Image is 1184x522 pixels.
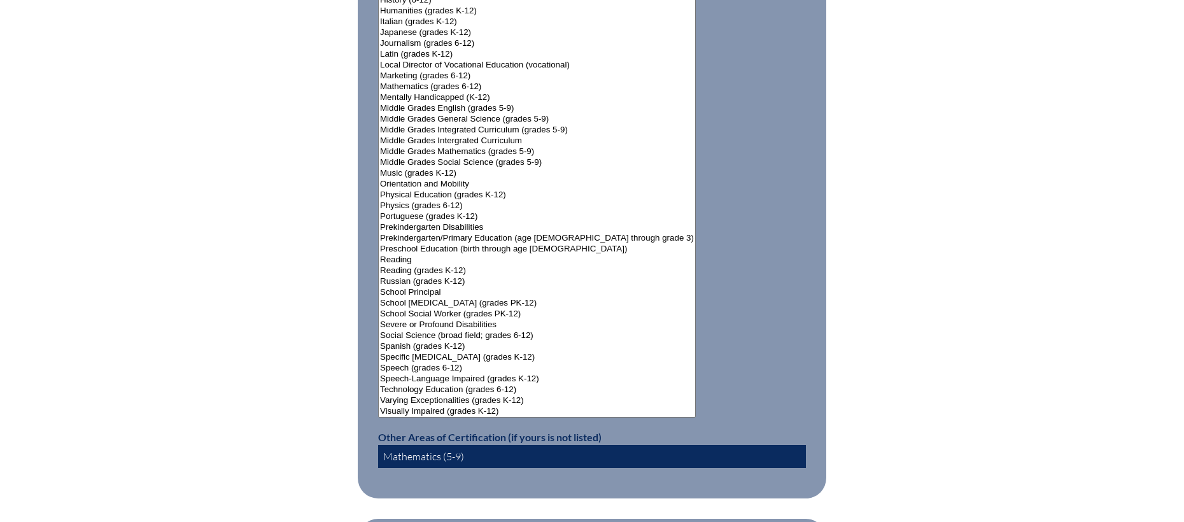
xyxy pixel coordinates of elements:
[379,406,695,417] option: Visually Impaired (grades K-12)
[379,6,695,17] option: Humanities (grades K-12)
[379,309,695,320] option: School Social Worker (grades PK-12)
[379,190,695,201] option: Physical Education (grades K-12)
[379,157,695,168] option: Middle Grades Social Science (grades 5-9)
[379,276,695,287] option: Russian (grades K-12)
[379,49,695,60] option: Latin (grades K-12)
[379,201,695,211] option: Physics (grades 6-12)
[379,211,695,222] option: Portuguese (grades K-12)
[379,168,695,179] option: Music (grades K-12)
[379,125,695,136] option: Middle Grades Integrated Curriculum (grades 5-9)
[379,92,695,103] option: Mentally Handicapped (K-12)
[379,233,695,244] option: Prekindergarten/Primary Education (age [DEMOGRAPHIC_DATA] through grade 3)
[379,136,695,146] option: Middle Grades Intergrated Curriculum
[379,27,695,38] option: Japanese (grades K-12)
[379,179,695,190] option: Orientation and Mobility
[379,341,695,352] option: Spanish (grades K-12)
[379,352,695,363] option: Specific [MEDICAL_DATA] (grades K-12)
[379,60,695,71] option: Local Director of Vocational Education (vocational)
[379,103,695,114] option: Middle Grades English (grades 5-9)
[378,431,602,443] label: Other Areas of Certification (if yours is not listed)
[379,384,695,395] option: Technology Education (grades 6-12)
[379,363,695,374] option: Speech (grades 6-12)
[379,81,695,92] option: Mathematics (grades 6-12)
[379,71,695,81] option: Marketing (grades 6-12)
[379,255,695,265] option: Reading
[379,298,695,309] option: School [MEDICAL_DATA] (grades PK-12)
[379,287,695,298] option: School Principal
[379,17,695,27] option: Italian (grades K-12)
[379,320,695,330] option: Severe or Profound Disabilities
[379,222,695,233] option: Prekindergarten Disabilities
[379,265,695,276] option: Reading (grades K-12)
[379,38,695,49] option: Journalism (grades 6-12)
[379,395,695,406] option: Varying Exceptionalities (grades K-12)
[379,374,695,384] option: Speech-Language Impaired (grades K-12)
[379,330,695,341] option: Social Science (broad field; grades 6-12)
[379,114,695,125] option: Middle Grades General Science (grades 5-9)
[379,244,695,255] option: Preschool Education (birth through age [DEMOGRAPHIC_DATA])
[379,146,695,157] option: Middle Grades Mathematics (grades 5-9)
